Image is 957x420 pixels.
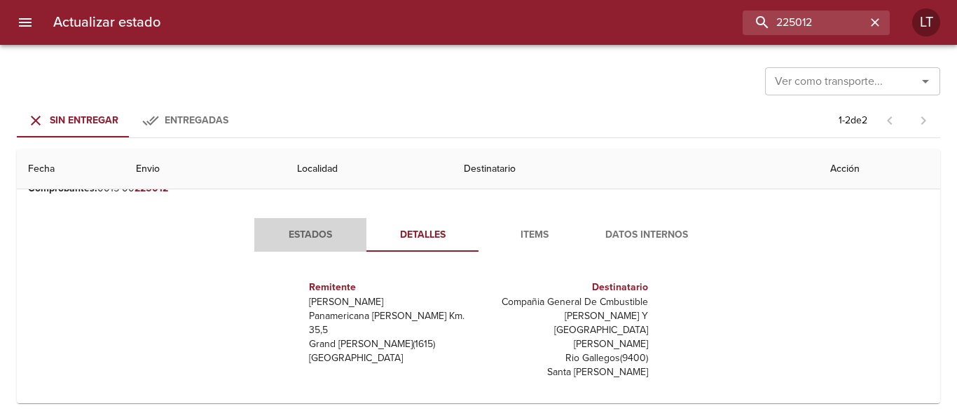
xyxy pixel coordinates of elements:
h6: Envio [309,402,473,417]
p: Panamericana [PERSON_NAME] Km. 35,5 [309,309,473,337]
th: Destinatario [453,149,818,189]
span: Entregadas [165,114,228,126]
button: menu [8,6,42,39]
span: Detalles [375,226,470,244]
div: LT [912,8,940,36]
span: Datos Internos [599,226,694,244]
p: [PERSON_NAME] [309,295,473,309]
p: Santa [PERSON_NAME] [484,365,648,379]
p: 1 - 2 de 2 [839,114,867,128]
span: Estados [263,226,358,244]
span: Pagina anterior [873,113,907,127]
p: Rio Gallegos ( 9400 ) [484,351,648,365]
h6: Remitente [309,280,473,295]
span: Items [487,226,582,244]
th: Fecha [17,149,125,189]
th: Acción [819,149,941,189]
p: Compañia General De Cmbustible [484,295,648,309]
th: Localidad [286,149,453,189]
th: Envio [125,149,286,189]
h6: Destinatario [484,280,648,295]
span: Sin Entregar [50,114,118,126]
button: Abrir [916,72,935,91]
div: Abrir información de usuario [912,8,940,36]
p: [GEOGRAPHIC_DATA] [309,351,473,365]
div: Tabs Envios [17,104,241,137]
span: Pagina siguiente [907,104,940,137]
h6: Comprobantes asociados [484,402,648,417]
div: Tabs detalle de guia [254,218,703,252]
input: buscar [743,11,866,35]
p: [PERSON_NAME] Y [GEOGRAPHIC_DATA][PERSON_NAME] [484,309,648,351]
p: Grand [PERSON_NAME] ( 1615 ) [309,337,473,351]
h6: Actualizar estado [53,11,160,34]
